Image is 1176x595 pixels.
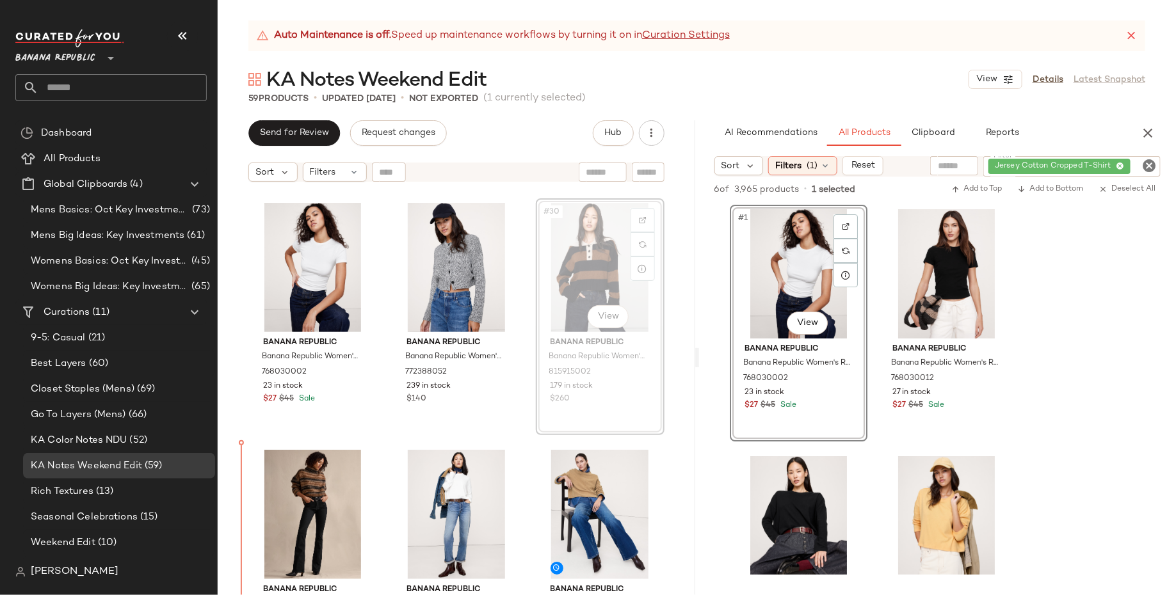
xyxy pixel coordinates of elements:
[31,203,189,218] span: Mens Basics: Oct Key Investments
[891,373,934,385] span: 768030012
[401,91,404,106] span: •
[263,337,362,349] span: Banana Republic
[597,312,619,322] span: View
[892,387,931,399] span: 27 in stock
[127,433,148,448] span: (52)
[812,183,856,196] span: 1 selected
[253,203,373,332] img: cn57613534.jpg
[31,535,95,550] span: Weekend Edit
[255,166,274,179] span: Sort
[44,152,101,166] span: All Products
[891,358,999,369] span: Banana Republic Women's Refined Cropped Baby T-Shirt Black Size XL
[274,28,391,44] strong: Auto Maintenance is off.
[405,351,504,363] span: Banana Republic Women's Cotton Cropped Cardigan Black & White Marl Size M
[31,564,118,580] span: [PERSON_NAME]
[86,331,106,345] span: (21)
[593,120,634,146] button: Hub
[642,28,730,44] a: Curation Settings
[911,128,955,138] span: Clipboard
[908,400,923,411] span: $45
[31,254,189,269] span: Womens Basics: Oct Key Investments
[262,367,307,378] span: 768030002
[714,183,730,196] span: 6 of
[734,209,863,338] img: cn57613534.jpg
[314,91,317,106] span: •
[248,73,261,86] img: svg%3e
[266,68,487,93] span: KA Notes Weekend Edit
[90,305,109,320] span: (11)
[95,535,117,550] span: (10)
[892,400,906,411] span: $27
[1099,185,1156,194] span: Deselect All
[985,128,1019,138] span: Reports
[44,177,127,192] span: Global Clipboards
[639,216,647,224] img: svg%3e
[20,127,33,139] img: svg%3e
[805,184,807,195] span: •
[322,92,396,106] p: updated [DATE]
[976,74,997,84] span: View
[31,280,189,294] span: Womens Big Ideas: Key Investments
[15,44,95,67] span: Banana Republic
[189,203,210,218] span: (73)
[723,128,817,138] span: AI Recommendations
[1018,185,1084,194] span: Add to Bottom
[851,161,875,171] span: Reset
[31,510,138,525] span: Seasonal Celebrations
[735,183,800,196] span: 3,965 products
[93,484,114,499] span: (13)
[253,450,373,579] img: cn60042162.jpg
[540,450,660,579] img: cn60599712.jpg
[15,29,124,47] img: cfy_white_logo.C9jOOHJF.svg
[743,358,851,369] span: Banana Republic Women's Refined Cropped Baby T-Shirt White Size XL
[248,94,259,104] span: 59
[263,393,277,405] span: $27
[310,166,336,179] span: Filters
[807,159,818,173] span: (1)
[882,209,1011,338] img: cn57838036.jpg
[361,128,435,138] span: Request changes
[952,185,1003,194] span: Add to Top
[926,401,944,409] span: Sale
[86,356,109,371] span: (60)
[842,247,850,255] img: svg%3e
[540,203,660,332] img: cn60269137.jpg
[409,92,478,106] p: Not Exported
[189,280,210,294] span: (65)
[350,120,446,146] button: Request changes
[142,459,163,473] span: (59)
[743,373,788,385] span: 768030002
[31,433,127,448] span: KA Color Notes NDU
[737,212,750,225] span: #1
[1033,73,1063,86] a: Details
[31,356,86,371] span: Best Layers
[892,344,1001,355] span: Banana Republic
[41,126,92,141] span: Dashboard
[837,128,890,138] span: All Products
[639,241,647,248] img: svg%3e
[549,351,648,363] span: Banana Republic Women's Oversized Cashmere Cropped Sweater Polo Shirt Brown & Black Stripe Size XS
[31,408,126,422] span: Go To Layers (Mens)
[604,128,622,138] span: Hub
[882,456,1011,585] img: cn59955025.jpg
[734,456,863,585] img: cn60281230.jpg
[549,367,592,378] span: 815915002
[126,408,147,422] span: (66)
[296,395,315,403] span: Sale
[248,92,309,106] div: Products
[969,70,1022,89] button: View
[189,254,210,269] span: (45)
[184,228,205,243] span: (61)
[407,381,451,392] span: 239 in stock
[262,351,361,363] span: Banana Republic Women's Refined Cropped Baby T-Shirt White Size XL
[279,393,294,405] span: $45
[31,228,184,243] span: Mens Big Ideas: Key Investments
[405,367,447,378] span: 772388052
[396,450,516,579] img: cn59914661.jpg
[259,128,329,138] span: Send for Review
[543,205,563,218] span: #30
[15,567,26,577] img: svg%3e
[1094,182,1161,197] button: Deselect All
[483,91,586,106] span: (1 currently selected)
[842,156,883,175] button: Reset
